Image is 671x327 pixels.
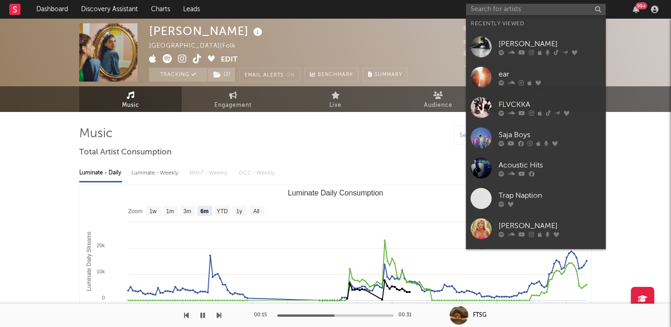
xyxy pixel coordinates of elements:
[499,69,601,80] div: ear
[636,2,647,9] div: 99 +
[466,214,606,244] a: [PERSON_NAME]
[96,269,105,274] text: 10k
[363,68,407,82] button: Summary
[208,68,235,82] button: (2)
[466,92,606,123] a: FLVCKKA
[86,231,92,291] text: Luminate Daily Streams
[329,100,342,111] span: Live
[499,129,601,140] div: Saja Boys
[149,23,265,39] div: [PERSON_NAME]
[96,243,105,248] text: 20k
[200,208,208,215] text: 6m
[79,147,171,158] span: Total Artist Consumption
[499,38,601,49] div: [PERSON_NAME]
[284,86,387,112] a: Live
[286,73,295,78] em: On
[79,86,182,112] a: Music
[466,183,606,214] a: Trap Naption
[318,70,353,81] span: Benchmark
[122,100,139,111] span: Music
[166,208,174,215] text: 1m
[466,244,606,274] a: [PERSON_NAME]
[473,311,486,320] div: FTSG
[214,100,252,111] span: Engagement
[633,6,639,13] button: 99+
[102,295,105,300] text: 0
[424,100,452,111] span: Audience
[217,208,228,215] text: YTD
[464,51,556,57] span: 104,707 Monthly Listeners
[288,189,383,197] text: Luminate Daily Consumption
[236,208,242,215] text: 1y
[240,68,300,82] button: Email AlertsOn
[499,160,601,171] div: Acoustic Hits
[305,68,358,82] a: Benchmark
[398,310,417,321] div: 00:31
[464,62,519,68] span: Jump Score: 87.9
[455,132,553,139] input: Search by song name or URL
[466,32,606,62] a: [PERSON_NAME]
[149,41,246,52] div: [GEOGRAPHIC_DATA] | Folk
[149,68,207,82] button: Tracking
[150,208,157,215] text: 1w
[466,62,606,92] a: ear
[207,68,235,82] span: ( 2 )
[79,165,122,181] div: Luminate - Daily
[499,99,601,110] div: FLVCKKA
[471,18,601,29] div: Recently Viewed
[254,310,273,321] div: 00:15
[387,86,489,112] a: Audience
[466,4,606,15] input: Search for artists
[375,72,402,77] span: Summary
[466,153,606,183] a: Acoustic Hits
[182,86,284,112] a: Engagement
[184,208,192,215] text: 3m
[466,123,606,153] a: Saja Boys
[499,190,601,201] div: Trap Naption
[131,165,180,181] div: Luminate - Weekly
[128,208,143,215] text: Zoom
[464,26,494,32] span: 18,231
[253,208,259,215] text: All
[499,220,601,231] div: [PERSON_NAME]
[464,38,497,44] span: 39,600
[221,54,238,66] button: Edit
